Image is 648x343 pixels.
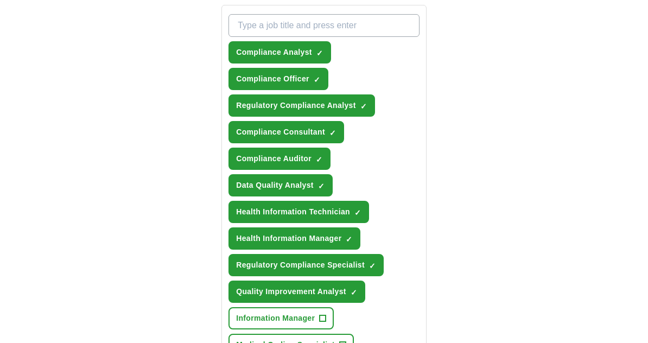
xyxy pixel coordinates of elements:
[329,129,336,138] span: ✓
[228,308,334,330] button: Information Manager
[351,289,357,297] span: ✓
[318,182,325,191] span: ✓
[236,287,346,298] span: Quality Improvement Analyst
[360,103,367,111] span: ✓
[228,281,365,303] button: Quality Improvement Analyst✓
[236,260,365,271] span: Regulatory Compliance Specialist
[228,15,420,37] input: Type a job title and press enter
[316,49,323,58] span: ✓
[236,47,312,59] span: Compliance Analyst
[314,76,320,85] span: ✓
[228,175,333,197] button: Data Quality Analyst✓
[228,42,331,64] button: Compliance Analyst✓
[236,154,312,165] span: Compliance Auditor
[228,255,384,277] button: Regulatory Compliance Specialist✓
[228,122,344,144] button: Compliance Consultant✓
[228,95,374,117] button: Regulatory Compliance Analyst✓
[236,74,309,85] span: Compliance Officer
[236,100,355,112] span: Regulatory Compliance Analyst
[236,233,341,245] span: Health Information Manager
[236,207,350,218] span: Health Information Technician
[236,180,314,192] span: Data Quality Analyst
[228,68,328,91] button: Compliance Officer✓
[354,209,361,218] span: ✓
[369,262,376,271] span: ✓
[346,236,352,244] span: ✓
[228,228,360,250] button: Health Information Manager✓
[236,127,325,138] span: Compliance Consultant
[236,313,315,325] span: Information Manager
[228,201,369,224] button: Health Information Technician✓
[316,156,322,164] span: ✓
[228,148,331,170] button: Compliance Auditor✓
